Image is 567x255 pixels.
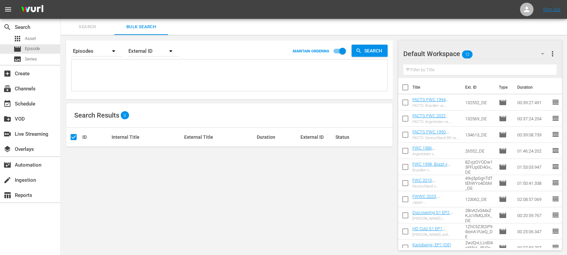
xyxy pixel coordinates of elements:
[499,179,507,187] span: Episode
[25,45,40,52] span: Episode
[515,94,552,111] td: 00:39:27.491
[499,211,507,219] span: Episode
[3,145,11,153] span: Overlays
[515,143,552,159] td: 01:46:24.202
[412,152,460,156] div: Argentinien v [GEOGRAPHIC_DATA] | Viertelfinale | FIFA Fussball-Weltmeisterschaft Mexico 1986™ | ...
[16,2,48,17] img: ans4CAIJ8jUAAAAAAAAAAAAAAAAAAAAAAAAgQb4GAAAAAAAAAAAAAAAAAAAAAAAAJMjXAAAAAAAAAAAAAAAAAAAAAAAAgAT5G...
[552,98,560,106] span: reorder
[462,111,496,127] td: 132569_DE
[412,178,456,198] a: FWC 2010, [GEOGRAPHIC_DATA] v [GEOGRAPHIC_DATA], Semi-Finals - FMR (DE)
[495,78,513,97] th: Type
[65,23,110,31] span: Search
[13,55,22,63] span: Series
[462,143,496,159] td: 26552_DE
[515,127,552,143] td: 00:39:08.739
[499,98,507,107] span: Episode
[412,210,456,225] a: Discovering S1 EP2, [PERSON_NAME] ([GEOGRAPHIC_DATA])
[3,85,11,93] span: Channels
[552,211,560,219] span: reorder
[13,45,22,53] span: Episode
[552,227,560,235] span: reorder
[3,115,11,123] span: VOD
[3,191,11,199] span: Reports
[412,145,456,171] a: FWC 1986, [GEOGRAPHIC_DATA] v [GEOGRAPHIC_DATA], Quarter-Finals - FMR (DE)
[412,200,460,205] div: Japan - [GEOGRAPHIC_DATA] | Viertelfinale | FIFA Frauen-Weltmeisterschaft Australien & Neuseeland...
[3,70,11,78] span: Create
[184,134,255,140] div: External Title
[515,159,552,175] td: 01:53:03.947
[71,42,122,60] div: Episodes
[552,163,560,171] span: reorder
[461,78,494,97] th: Ext. ID
[412,113,453,133] a: FACTS FWC 2022 Argentina v [GEOGRAPHIC_DATA] (DE)
[515,207,552,223] td: 00:20:59.767
[412,103,460,108] div: FACTS: Brasilien vs. [GEOGRAPHIC_DATA] | [GEOGRAPHIC_DATA] 94
[552,146,560,155] span: reorder
[82,134,110,140] div: ID
[25,56,37,62] span: Series
[462,127,496,143] td: 134613_DE
[499,131,507,139] span: Episode
[25,35,36,42] span: Asset
[499,195,507,203] span: Episode
[300,134,333,140] div: External ID
[412,97,456,117] a: FACTS FWC 1994 [GEOGRAPHIC_DATA] v [GEOGRAPHIC_DATA] ([GEOGRAPHIC_DATA])
[462,175,496,191] td: 49vj3pGgnTdTtEhWYo4DbM_DE
[74,111,119,119] span: Search Results
[412,226,456,246] a: HD Cutz S1 EP1, [PERSON_NAME] and [PERSON_NAME] ([GEOGRAPHIC_DATA])
[462,159,496,175] td: 8ZvjzOYODw13FFUp0D4Gv_DE
[403,44,551,63] div: Default Workspace
[3,100,11,108] span: Schedule
[412,129,456,150] a: FACTS FWC 1990, [GEOGRAPHIC_DATA] v [GEOGRAPHIC_DATA] (DE)
[412,78,461,97] th: Title
[352,45,388,57] button: Search
[552,243,560,251] span: reorder
[462,223,496,240] td: 1ZhC5Z3t2iP9ibonA1FJeQ_DE
[3,161,11,169] span: Automation
[412,120,460,124] div: FACTS: Argentinien vs. [GEOGRAPHIC_DATA] | [GEOGRAPHIC_DATA] 2022
[13,35,22,43] span: Asset
[462,94,496,111] td: 132552_DE
[515,111,552,127] td: 00:37:24.204
[335,134,363,140] div: Status
[499,227,507,236] span: Episode
[412,162,454,177] a: FWC 1998, Brazil v [GEOGRAPHIC_DATA], Final - FMR (DE)
[412,232,460,237] div: [PERSON_NAME] und [PERSON_NAME] | HD Cutz
[499,163,507,171] span: Episode
[362,45,388,57] span: Search
[515,175,552,191] td: 01:50:41.338
[412,216,460,221] div: [PERSON_NAME] | Discovering
[257,134,298,140] div: Duration
[128,42,179,60] div: External ID
[293,49,329,53] p: MAINTAIN ORDERING
[543,7,561,12] a: Sign Out
[462,47,473,61] span: 12
[515,223,552,240] td: 00:25:06.347
[462,207,496,223] td: 2BnA2v044xZKJcVlMQJIlX_DE
[3,23,11,31] span: Search
[462,191,496,207] td: 123062_DE
[499,147,507,155] span: Episode
[3,130,11,138] span: Live Streaming
[121,113,129,118] span: 0
[4,5,12,13] span: menu
[552,179,560,187] span: reorder
[513,78,554,97] th: Duration
[549,50,557,58] span: more_vert
[499,244,507,252] span: Episode
[412,136,460,140] div: FACTS: Deutschland BR vs. [GEOGRAPHIC_DATA] | [GEOGRAPHIC_DATA] 1990
[412,168,460,172] div: Brasilien v [GEOGRAPHIC_DATA] | Finale | FIFA Fussball-Weltmeisterschaft Frankreich 1998™ | Spiel...
[499,115,507,123] span: Episode
[412,242,451,247] a: Kariobangi, EP1 (DE)
[3,176,11,184] span: Ingestion
[515,191,552,207] td: 02:08:57.069
[412,184,460,188] div: Deutschland v [GEOGRAPHIC_DATA] | Halbfinale | FIFA Fussball-Weltmeisterschaft [GEOGRAPHIC_DATA] ...
[552,114,560,122] span: reorder
[118,23,164,31] span: Bulk Search
[549,46,557,62] button: more_vert
[552,195,560,203] span: reorder
[112,134,182,140] div: Internal Title
[412,194,456,214] a: FWWC 2023, [GEOGRAPHIC_DATA] v [GEOGRAPHIC_DATA] ([GEOGRAPHIC_DATA])
[552,130,560,138] span: reorder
